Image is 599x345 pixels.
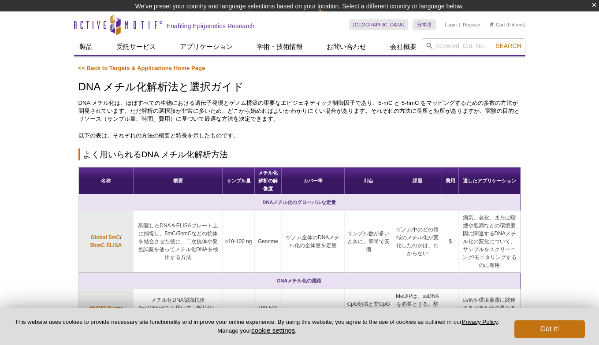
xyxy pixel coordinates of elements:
a: 日本語 [413,19,436,30]
p: 以下の表は、それぞれの方法の概要と特長を示したものです。 [78,132,521,140]
strong: or [89,305,123,319]
th: 概要 [134,167,223,194]
td: Genome [255,211,282,273]
button: cookie settings [251,326,295,334]
th: 課題 [393,167,442,194]
td: 病気、老化、または喫煙や肥満などの環境要因に関連するDNAメチル化の変化について、サンプルをスクリーニング/モニタリングするのに有用 [459,211,521,273]
span: Search [495,42,521,49]
td: ~88% CpG sites [282,289,345,335]
th: サンプル量 [223,167,254,194]
th: 適したアプリケーション [459,167,521,194]
li: | [459,19,461,30]
a: 会社概要 [385,38,422,55]
td: メチル化DNA認識抗体 (5mC/5hmC) を用いて、断片化したDNAからメチル化したDNAを免疫沈降し、シーケンスを行う方法 [134,289,223,335]
a: Cart [490,22,505,28]
td: ゲノム中のどの領域のメチル化が変化したのかは、わからない [393,211,442,273]
img: Change Here [318,7,342,27]
td: MeDIPは、ssDNAを必要とする。酵素を用いる方法に比べてバックグラウンドが高い [393,289,442,335]
a: Register [463,22,481,28]
a: Privacy Policy [462,319,498,325]
td: サンプル数が多いときに、簡単で安価 [345,211,393,273]
th: 名称 [79,167,134,194]
a: 学術・技術情報 [251,38,308,55]
strong: / [90,234,122,249]
p: DNA メチル化は、ほぼすべての生物における遺伝子発現とゲノム構築の重要なエピジェネティック制御因子であり、5-mC と 5-hmC をマッピングするための多数の方法が開発されています。ただ解析... [78,99,521,123]
td: 調製したDNAをELISAプレート上に捕捉し、5mC/5hmCなどの抗体を結合させた後に、二次抗体や発色試薬を使ってメチル化DNAを検出する方法 [134,211,223,273]
a: [GEOGRAPHIC_DATA] [349,19,409,30]
h2: よく用いられるDNA メチル化解析方法 [78,148,521,160]
th: カバー率 [282,167,345,194]
td: >100 ng [223,289,254,335]
a: 受託サービス [111,38,161,55]
a: MeDIP-Seq [89,304,117,312]
a: << Back to Targets & Applications Home Page [78,65,205,71]
th: DNAメチル化のグローバルな定量 [79,194,521,211]
td: ゲノム全体のDNAメチル化の全体量を定量 [282,211,345,273]
a: アプリケーション [175,38,238,55]
h2: Enabling Epigenetics Research [167,22,255,30]
th: DNAメチル化の濃縮 [79,273,521,289]
img: Your Cart [490,22,494,26]
td: 100-500 bp [255,289,282,335]
a: 製品 [74,38,98,55]
td: CpG領域と非CpG領域の両方を解析可能 [345,289,393,335]
input: Keyword, Cat. No. [422,38,525,53]
h1: DNA メチル化解析法と選択ガイド [78,81,521,94]
button: Got it! [514,320,585,338]
button: Search [493,42,524,50]
a: Global 5mC [90,234,120,241]
td: $ [442,211,459,273]
td: 病気や環境暴露に関連するメチル化の異なるゲノム領域を決定する費用対効果の高い方法 [459,289,521,335]
td: $$ [442,289,459,335]
li: (0 items) [490,19,525,30]
p: This website uses cookies to provide necessary site functionality and improve your online experie... [14,318,500,335]
th: 費用 [442,167,459,194]
a: Login [445,22,457,28]
th: 利点 [345,167,393,194]
td: >10‑100 ng [223,211,254,273]
a: お問い合わせ [321,38,372,55]
a: 5hmC ELISA [90,241,122,249]
th: メチル化解析の解像度 [255,167,282,194]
